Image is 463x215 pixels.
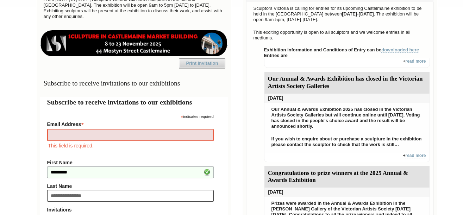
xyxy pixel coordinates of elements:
[264,47,419,53] strong: Exhibition information and Conditions of Entry can be
[264,188,430,197] div: [DATE]
[47,207,214,213] strong: Invitations
[179,58,225,68] a: Print Invitation
[264,72,430,94] div: Our Annual & Awards Exhibition has closed in the Victorian Artists Society Galleries
[40,76,228,90] h3: Subscribe to receive invitations to our exhibitions
[40,30,228,56] img: castlemaine-ldrbd25v2.png
[250,28,430,43] p: This exciting opportunity is open to all sculptors and we welcome entries in all mediums.
[264,58,430,68] div: +
[47,119,214,128] label: Email Address
[268,134,426,149] p: If you wish to enquire about or purchase a sculpture in the exhibition please contact the sculpto...
[342,11,374,17] strong: [DATE]-[DATE]
[47,97,221,107] h2: Subscribe to receive invitations to our exhibitions
[264,166,430,188] div: Congratulations to prize winners at the 2025 Annual & Awards Exhibition
[250,4,430,24] p: Sculptors Victoria is calling for entries for its upcoming Castelmaine exhibition to be held in t...
[405,153,426,158] a: read more
[268,105,426,131] p: Our Annual & Awards Exhibition 2025 has closed in the Victorian Artists Society Galleries but wil...
[381,47,419,53] a: downloaded here
[264,94,430,103] div: [DATE]
[47,183,214,189] label: Last Name
[405,59,426,64] a: read more
[264,153,430,162] div: +
[47,113,214,119] div: indicates required
[47,160,214,165] label: First Name
[47,142,214,150] div: This field is required.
